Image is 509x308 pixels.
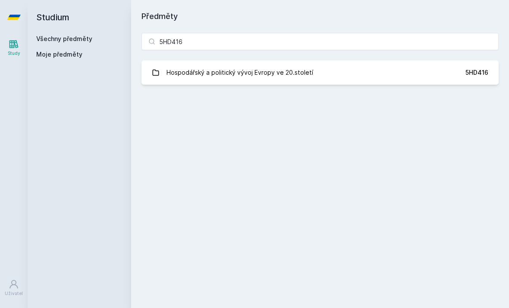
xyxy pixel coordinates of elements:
a: Study [2,35,26,61]
div: Hospodářský a politický vývoj Evropy ve 20.století [167,64,313,81]
div: Uživatel [5,290,23,297]
input: Název nebo ident předmětu… [141,33,499,50]
div: Study [8,50,20,57]
h1: Předměty [141,10,499,22]
a: Hospodářský a politický vývoj Evropy ve 20.století 5HD416 [141,60,499,85]
a: Uživatel [2,275,26,301]
span: Moje předměty [36,50,82,59]
a: Všechny předměty [36,35,92,42]
div: 5HD416 [465,68,488,77]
